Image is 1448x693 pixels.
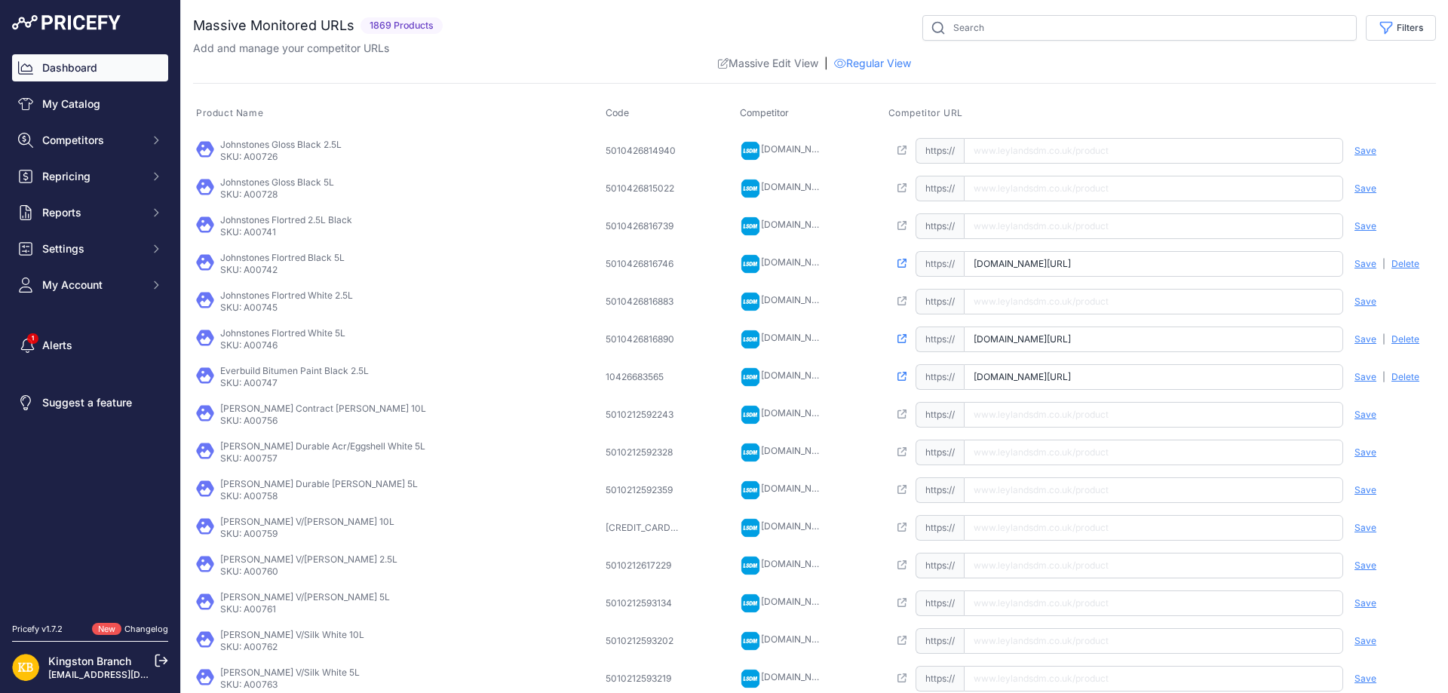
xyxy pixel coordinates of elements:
[220,189,334,201] p: SKU: A00728
[360,17,443,35] span: 1869 Products
[718,56,818,71] a: Massive Edit View
[606,371,681,383] div: 10426683565
[220,377,369,389] p: SKU: A00747
[606,296,681,308] div: 5010426816883
[12,54,168,81] a: Dashboard
[916,402,964,428] span: https://
[220,490,418,502] p: SKU: A00758
[964,138,1343,164] input: www.leylandsdm.co.uk/product
[220,679,360,691] p: SKU: A00763
[42,205,141,220] span: Reports
[1391,333,1419,345] span: Delete
[196,107,266,119] button: Product Name
[606,258,681,270] div: 5010426816746
[220,452,425,465] p: SKU: A00757
[12,271,168,299] button: My Account
[964,628,1343,654] input: www.leylandsdm.co.uk/product
[48,669,206,680] a: [EMAIL_ADDRESS][DOMAIN_NAME]
[964,213,1343,239] input: www.leylandsdm.co.uk/product
[916,628,964,654] span: https://
[964,590,1343,616] input: www.leylandsdm.co.uk/product
[193,41,389,56] p: Add and manage your competitor URLs
[761,445,834,456] a: [DOMAIN_NAME]
[606,145,681,157] div: 5010426814940
[824,56,828,71] span: |
[916,515,964,541] span: https://
[606,484,681,496] div: 5010212592359
[12,54,168,605] nav: Sidebar
[606,446,681,458] div: 5010212592328
[964,364,1343,390] input: www.leylandsdm.co.uk/product
[220,440,425,452] p: [PERSON_NAME] Durable Acr/Eggshell White 5L
[761,596,834,607] a: [DOMAIN_NAME]
[1354,635,1376,647] span: Save
[220,553,397,566] p: [PERSON_NAME] V/[PERSON_NAME] 2.5L
[916,213,964,239] span: https://
[124,624,168,634] a: Changelog
[916,289,964,314] span: https://
[834,56,911,71] a: Regular View
[606,333,681,345] div: 5010426816890
[761,143,834,155] a: [DOMAIN_NAME]
[761,633,834,645] a: [DOMAIN_NAME]
[12,235,168,262] button: Settings
[761,332,834,343] a: [DOMAIN_NAME]
[1382,371,1385,383] span: |
[606,560,681,572] div: 5010212617229
[42,241,141,256] span: Settings
[1354,145,1376,157] span: Save
[220,365,369,377] p: Everbuild Bitumen Paint Black 2.5L
[606,107,629,118] span: Code
[220,176,334,189] p: Johnstones Gloss Black 5L
[220,528,394,540] p: SKU: A00759
[1354,333,1376,345] span: Save
[1391,258,1419,270] span: Delete
[964,251,1343,277] input: www.leylandsdm.co.uk/product
[220,566,397,578] p: SKU: A00760
[196,107,263,119] span: Product Name
[761,407,834,419] a: [DOMAIN_NAME]
[1354,522,1376,534] span: Save
[220,290,353,302] p: Johnstones Flortred White 2.5L
[220,302,353,314] p: SKU: A00745
[12,199,168,226] button: Reports
[12,332,168,359] a: Alerts
[1354,673,1376,685] span: Save
[964,289,1343,314] input: www.leylandsdm.co.uk/product
[1391,371,1419,383] span: Delete
[964,553,1343,578] input: www.leylandsdm.co.uk/product
[606,522,681,534] div: [CREDIT_CARD_NUMBER]
[606,409,681,421] div: 5010212592243
[1382,258,1385,270] span: |
[1354,484,1376,496] span: Save
[48,655,131,667] a: Kingston Branch
[888,107,963,119] span: Competitor URL
[220,252,345,264] p: Johnstones Flortred Black 5L
[1354,258,1376,270] span: Save
[964,402,1343,428] input: www.leylandsdm.co.uk/product
[1366,15,1436,41] button: Filters
[964,477,1343,503] input: www.leylandsdm.co.uk/product
[220,264,345,276] p: SKU: A00742
[220,591,390,603] p: [PERSON_NAME] V/[PERSON_NAME] 5L
[220,667,360,679] p: [PERSON_NAME] V/Silk White 5L
[761,483,834,494] a: [DOMAIN_NAME]
[12,90,168,118] a: My Catalog
[606,635,681,647] div: 5010212593202
[220,214,352,226] p: Johnstones Flortred 2.5L Black
[220,603,390,615] p: SKU: A00761
[220,339,345,351] p: SKU: A00746
[42,169,141,184] span: Repricing
[12,15,121,30] img: Pricefy Logo
[1354,296,1376,308] span: Save
[220,139,342,151] p: Johnstones Gloss Black 2.5L
[606,597,681,609] div: 5010212593134
[193,15,354,36] h2: Massive Monitored URLs
[916,364,964,390] span: https://
[220,478,418,490] p: [PERSON_NAME] Durable [PERSON_NAME] 5L
[916,590,964,616] span: https://
[220,226,352,238] p: SKU: A00741
[916,477,964,503] span: https://
[761,369,834,381] a: [DOMAIN_NAME]
[1354,597,1376,609] span: Save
